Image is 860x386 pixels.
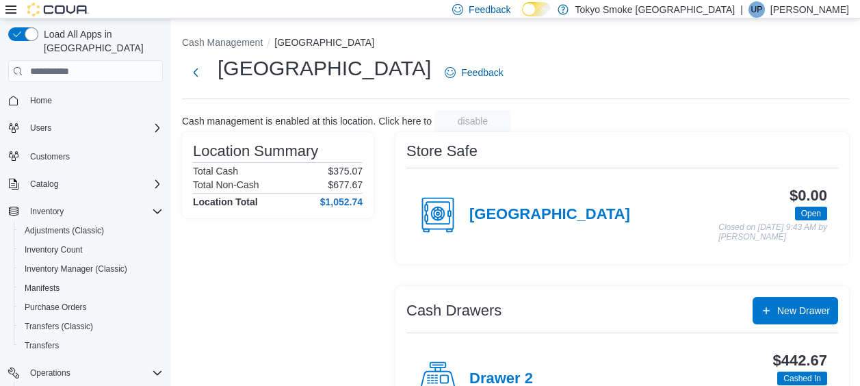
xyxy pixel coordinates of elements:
span: Transfers (Classic) [19,318,163,335]
span: Inventory [30,206,64,217]
div: Unike Patel [748,1,765,18]
span: Operations [30,368,70,378]
span: Cashed In [777,372,827,385]
span: Transfers [19,337,163,354]
button: Operations [3,363,168,383]
nav: An example of EuiBreadcrumbs [182,36,849,52]
p: $677.67 [328,179,363,190]
h4: Location Total [193,196,258,207]
span: Feedback [469,3,510,16]
h4: $1,052.74 [320,196,363,207]
h3: Location Summary [193,143,318,159]
button: Inventory Count [14,240,168,259]
span: New Drawer [777,304,830,318]
span: Dark Mode [522,16,523,17]
span: Purchase Orders [25,302,87,313]
a: Home [25,92,57,109]
h3: Cash Drawers [406,303,501,319]
a: Transfers (Classic) [19,318,99,335]
span: Transfers (Classic) [25,321,93,332]
button: Manifests [14,279,168,298]
span: disable [458,114,488,128]
h3: $442.67 [773,352,827,369]
span: Inventory [25,203,163,220]
a: Purchase Orders [19,299,92,316]
span: Operations [25,365,163,381]
button: disable [434,110,511,132]
button: Cash Management [182,37,263,48]
span: Adjustments (Classic) [19,222,163,239]
span: Open [801,207,821,220]
h3: Store Safe [406,143,478,159]
span: Inventory Count [19,242,163,258]
span: Transfers [25,340,59,351]
span: Home [25,92,163,109]
span: Home [30,95,52,106]
p: Cash management is enabled at this location. Click here to [182,116,432,127]
span: Users [25,120,163,136]
span: Users [30,123,51,133]
p: $375.07 [328,166,363,177]
h4: [GEOGRAPHIC_DATA] [469,206,630,224]
button: Inventory [25,203,69,220]
button: Inventory [3,202,168,221]
a: Inventory Manager (Classic) [19,261,133,277]
span: Cashed In [783,372,821,385]
h3: $0.00 [790,188,827,204]
span: Manifests [19,280,163,296]
span: Load All Apps in [GEOGRAPHIC_DATA] [38,27,163,55]
button: New Drawer [753,297,838,324]
img: Cova [27,3,89,16]
span: Manifests [25,283,60,294]
button: Catalog [3,175,168,194]
span: Catalog [30,179,58,190]
input: Dark Mode [522,2,551,16]
button: Home [3,90,168,110]
p: Closed on [DATE] 9:43 AM by [PERSON_NAME] [718,223,827,242]
span: Catalog [25,176,163,192]
button: Purchase Orders [14,298,168,317]
span: Inventory Count [25,244,83,255]
button: Customers [3,146,168,166]
button: [GEOGRAPHIC_DATA] [274,37,374,48]
a: Feedback [439,59,508,86]
button: Next [182,59,209,86]
span: Customers [25,147,163,164]
button: Catalog [25,176,64,192]
a: Inventory Count [19,242,88,258]
button: Transfers (Classic) [14,317,168,336]
button: Users [25,120,57,136]
button: Transfers [14,336,168,355]
p: Tokyo Smoke [GEOGRAPHIC_DATA] [575,1,735,18]
p: [PERSON_NAME] [770,1,849,18]
button: Operations [25,365,76,381]
span: Inventory Manager (Classic) [19,261,163,277]
button: Users [3,118,168,138]
span: Customers [30,151,70,162]
span: Purchase Orders [19,299,163,316]
h6: Total Non-Cash [193,179,259,190]
span: Open [795,207,827,220]
a: Transfers [19,337,64,354]
h1: [GEOGRAPHIC_DATA] [218,55,431,82]
a: Customers [25,149,75,165]
button: Adjustments (Classic) [14,221,168,240]
span: Adjustments (Classic) [25,225,104,236]
span: Feedback [461,66,503,79]
button: Inventory Manager (Classic) [14,259,168,279]
h6: Total Cash [193,166,238,177]
p: | [740,1,743,18]
a: Adjustments (Classic) [19,222,109,239]
span: Inventory Manager (Classic) [25,263,127,274]
span: UP [751,1,763,18]
a: Manifests [19,280,65,296]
